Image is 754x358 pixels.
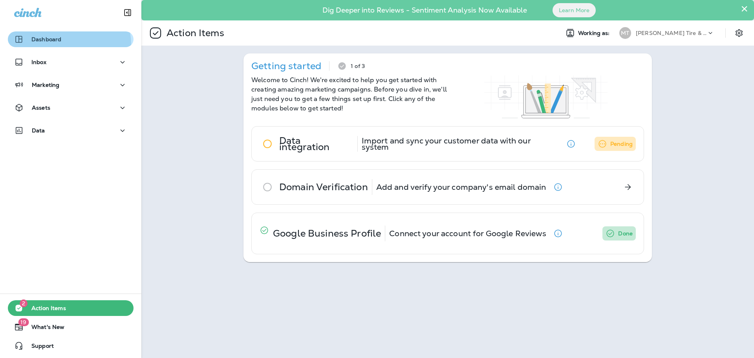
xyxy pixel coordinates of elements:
[618,229,633,238] p: Done
[32,105,50,111] p: Assets
[351,63,365,69] p: 1 of 3
[741,2,748,15] button: Close
[8,123,134,138] button: Data
[8,77,134,93] button: Marketing
[32,127,45,134] p: Data
[610,139,633,149] p: Pending
[620,179,636,195] button: Get Started
[553,3,596,17] button: Learn More
[251,63,321,69] p: Getting started
[32,82,59,88] p: Marketing
[300,9,550,11] p: Dig Deeper into Reviews - Sentiment Analysis Now Available
[117,5,139,20] button: Collapse Sidebar
[279,138,353,150] p: Data integration
[362,138,559,150] p: Import and sync your customer data with our system
[8,100,134,116] button: Assets
[163,27,224,39] p: Action Items
[8,300,134,316] button: 2Action Items
[18,318,29,326] span: 19
[8,54,134,70] button: Inbox
[732,26,746,40] button: Settings
[24,305,66,314] span: Action Items
[636,30,706,36] p: [PERSON_NAME] Tire & Auto
[20,299,27,307] span: 2
[279,184,368,190] p: Domain Verification
[8,31,134,47] button: Dashboard
[31,59,46,65] p: Inbox
[619,27,631,39] div: MT
[376,184,546,190] p: Add and verify your company's email domain
[31,36,61,42] p: Dashboard
[578,30,611,37] span: Working as:
[24,324,64,333] span: What's New
[8,319,134,335] button: 19What's New
[251,75,448,113] p: Welcome to Cinch! We're excited to help you get started with creating amazing marketing campaigns...
[8,338,134,354] button: Support
[24,343,54,352] span: Support
[389,230,546,237] p: Connect your account for Google Reviews
[273,230,381,237] p: Google Business Profile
